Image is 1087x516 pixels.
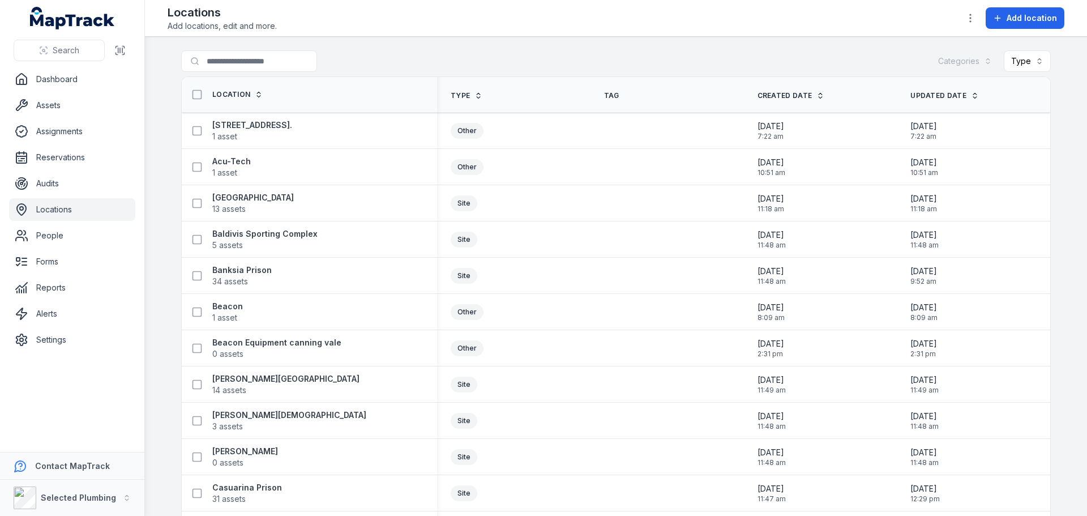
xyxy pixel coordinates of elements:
[212,276,248,287] span: 34 assets
[910,277,937,286] span: 9:52 am
[758,302,785,313] span: [DATE]
[451,377,477,393] div: Site
[9,120,135,143] a: Assignments
[910,91,979,100] a: Updated Date
[451,268,477,284] div: Site
[212,131,237,142] span: 1 asset
[212,482,282,505] a: Casuarina Prison31 assets
[910,386,939,395] span: 11:49 am
[758,193,784,214] time: 5/8/2025, 11:18:57 AM
[758,121,784,141] time: 8/5/2025, 7:22:38 AM
[451,123,483,139] div: Other
[30,7,115,29] a: MapTrack
[910,121,937,141] time: 8/5/2025, 7:22:38 AM
[910,168,938,177] span: 10:51 am
[212,120,292,142] a: [STREET_ADDRESS].1 asset
[9,198,135,221] a: Locations
[212,410,366,421] strong: [PERSON_NAME][DEMOGRAPHIC_DATA]
[212,373,360,385] strong: [PERSON_NAME][GEOGRAPHIC_DATA]
[910,193,937,204] span: [DATE]
[758,411,786,431] time: 1/14/2025, 11:48:54 AM
[758,193,784,204] span: [DATE]
[758,458,786,467] span: 11:48 am
[758,277,786,286] span: 11:48 am
[41,493,116,502] strong: Selected Plumbing
[451,485,477,501] div: Site
[758,157,785,177] time: 8/1/2025, 10:51:36 AM
[910,338,937,359] time: 3/31/2025, 2:31:18 PM
[604,91,619,100] span: Tag
[758,338,784,359] time: 3/31/2025, 2:31:18 PM
[451,232,477,248] div: Site
[212,446,278,468] a: [PERSON_NAME]0 assets
[910,494,940,504] span: 12:29 pm
[212,373,360,396] a: [PERSON_NAME][GEOGRAPHIC_DATA]14 assets
[758,266,786,286] time: 1/14/2025, 11:48:21 AM
[910,411,939,422] span: [DATE]
[9,276,135,299] a: Reports
[9,250,135,273] a: Forms
[758,168,785,177] span: 10:51 am
[910,447,939,467] time: 1/14/2025, 11:48:43 AM
[758,374,786,395] time: 1/14/2025, 11:49:14 AM
[758,483,786,504] time: 1/14/2025, 11:47:33 AM
[212,120,292,131] strong: [STREET_ADDRESS].
[9,146,135,169] a: Reservations
[168,5,277,20] h2: Locations
[910,204,937,214] span: 11:18 am
[910,266,937,277] span: [DATE]
[212,457,243,468] span: 0 assets
[212,156,251,178] a: Acu-Tech1 asset
[212,493,246,505] span: 31 assets
[910,411,939,431] time: 1/14/2025, 11:48:54 AM
[212,348,243,360] span: 0 assets
[910,447,939,458] span: [DATE]
[9,68,135,91] a: Dashboard
[168,20,277,32] span: Add locations, edit and more.
[451,195,477,211] div: Site
[758,386,786,395] span: 11:49 am
[212,312,237,323] span: 1 asset
[212,421,243,432] span: 3 assets
[451,91,482,100] a: Type
[910,374,939,395] time: 1/14/2025, 11:49:14 AM
[212,192,294,203] strong: [GEOGRAPHIC_DATA]
[451,159,483,175] div: Other
[53,45,79,56] span: Search
[910,302,938,313] span: [DATE]
[758,349,784,359] span: 2:31 pm
[910,458,939,467] span: 11:48 am
[910,157,938,177] time: 8/1/2025, 10:51:36 AM
[910,91,966,100] span: Updated Date
[35,461,110,471] strong: Contact MapTrack
[212,410,366,432] a: [PERSON_NAME][DEMOGRAPHIC_DATA]3 assets
[910,313,938,322] span: 8:09 am
[758,229,786,250] time: 1/14/2025, 11:48:37 AM
[910,374,939,386] span: [DATE]
[910,302,938,322] time: 8/4/2025, 8:09:30 AM
[451,449,477,465] div: Site
[212,301,243,312] strong: Beacon
[758,338,784,349] span: [DATE]
[986,7,1064,29] button: Add location
[1004,50,1051,72] button: Type
[9,329,135,351] a: Settings
[758,132,784,141] span: 7:22 am
[758,121,784,132] span: [DATE]
[451,91,470,100] span: Type
[212,167,237,178] span: 1 asset
[212,385,246,396] span: 14 assets
[212,203,246,215] span: 13 assets
[212,90,263,99] a: Location
[212,192,294,215] a: [GEOGRAPHIC_DATA]13 assets
[758,229,786,241] span: [DATE]
[758,411,786,422] span: [DATE]
[758,447,786,458] span: [DATE]
[451,413,477,429] div: Site
[758,91,825,100] a: Created Date
[758,494,786,504] span: 11:47 am
[910,132,937,141] span: 7:22 am
[212,446,278,457] strong: [PERSON_NAME]
[758,157,785,168] span: [DATE]
[451,340,483,356] div: Other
